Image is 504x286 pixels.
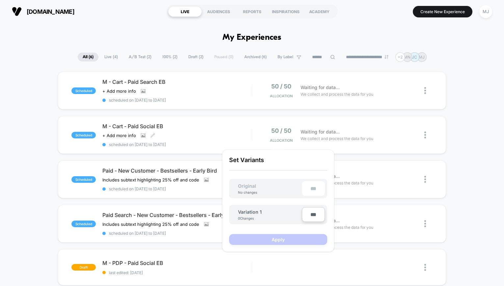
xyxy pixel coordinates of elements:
[78,53,98,61] span: All ( 6 )
[71,264,96,271] span: draft
[269,6,303,17] div: INSPIRATIONS
[231,190,264,194] div: No changes
[102,212,252,218] span: Paid Search - New Customer - Bestsellers - Early Bird
[223,33,281,42] h1: My Experiences
[235,6,269,17] div: REPORTS
[231,183,263,189] span: Original
[395,52,405,62] div: + 2
[412,55,417,60] p: JC
[424,264,426,271] img: close
[424,87,426,94] img: close
[301,135,373,142] span: We collect and process the data for you
[270,94,293,98] span: Allocation
[183,53,208,61] span: Draft ( 2 )
[413,6,472,17] button: Create New Experience
[271,83,291,90] span: 50 / 50
[168,6,202,17] div: LIVE
[102,123,252,130] span: M - Cart - Paid Social EB
[238,216,258,220] div: 0 Changes
[271,127,291,134] span: 50 / 50
[239,53,272,61] span: Archived ( 6 )
[71,221,96,227] span: scheduled
[124,53,156,61] span: A/B Test ( 2 )
[102,79,252,85] span: M - Cart - Paid Search EB
[27,8,74,15] span: [DOMAIN_NAME]
[238,209,262,215] span: Variation 1
[102,167,252,174] span: Paid - New Customer - Bestsellers - Early Bird
[102,222,199,227] span: Includes subtext highlighting 25% off and code
[71,176,96,183] span: scheduled
[229,234,327,245] button: Apply
[10,6,76,17] button: [DOMAIN_NAME]
[157,53,182,61] span: 100% ( 2 )
[102,260,252,266] span: M - PDP - Paid Social EB
[278,55,293,60] span: By Label
[301,91,373,97] span: We collect and process the data for you
[102,133,136,138] span: + Add more info
[303,6,336,17] div: ACADEMY
[229,156,327,171] p: Set Variants
[404,55,411,60] p: MN
[301,128,340,135] span: Waiting for data...
[424,131,426,138] img: close
[102,98,252,103] span: scheduled on [DATE] to [DATE]
[477,5,494,18] button: MJ
[301,84,340,91] span: Waiting for data...
[419,55,425,60] p: MJ
[479,5,492,18] div: MJ
[202,6,235,17] div: AUDIENCES
[424,176,426,183] img: close
[102,186,252,191] span: scheduled on [DATE] to [DATE]
[71,132,96,138] span: scheduled
[102,142,252,147] span: scheduled on [DATE] to [DATE]
[102,88,136,94] span: + Add more info
[71,87,96,94] span: scheduled
[99,53,123,61] span: Live ( 4 )
[424,220,426,227] img: close
[102,231,252,236] span: scheduled on [DATE] to [DATE]
[12,7,22,16] img: Visually logo
[270,138,293,143] span: Allocation
[102,270,252,275] span: last edited: [DATE]
[102,177,199,182] span: Includes subtext highlighting 25% off and code
[385,55,388,59] img: end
